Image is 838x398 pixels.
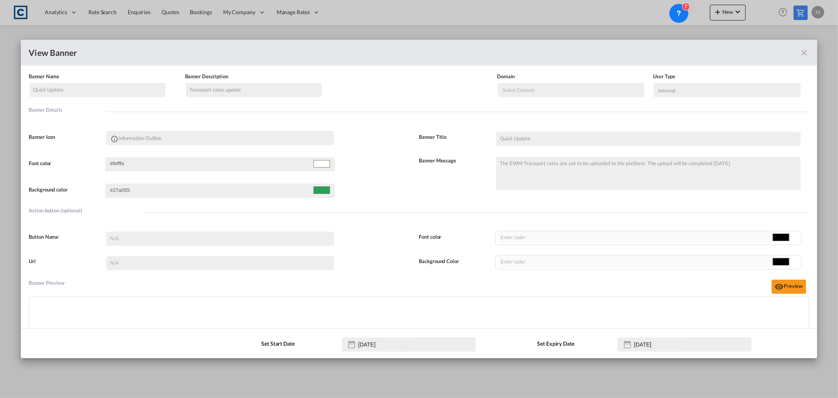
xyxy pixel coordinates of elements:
input: Enter Banner Description [186,83,322,97]
label: Banner Icon [29,133,105,140]
md-icon: icon-close fg-AAA8AD [800,48,809,57]
label: Url [29,258,105,265]
div: Internal [658,87,675,94]
input: N/A [106,256,334,270]
md-icon: icon-eye [775,282,784,291]
label: Background Color [419,258,496,265]
input: Enter Banner name [29,83,165,97]
label: Font color [29,160,105,167]
label: Banner Title [419,133,496,140]
label: Font color [419,233,496,240]
div: Action button (optional) [29,208,146,213]
input: Enter color [499,256,771,267]
div: Information Outline [110,135,333,143]
button: icon-eyePreview [772,280,806,294]
div: View Banner [29,47,77,58]
md-select: {{(ctrl.parent.bannerInfo.viewBanner && !ctrl.parent.bannerInfo.selectedData.user_type) ? 'N/A' :... [654,83,800,97]
div: Banner Details [29,107,107,112]
input: Enter color [109,158,312,170]
md-dialog: Banner NameBanner Description ... [21,40,817,358]
input: Enter color [109,184,312,196]
label: Banner Name [29,73,177,80]
label: Background color [29,186,105,193]
md-select: {{(ctrl.parent.bannerInfo.viewBanner && !ctrl.parent.bannerInfo.selectedData.data.theme.icon) ? '... [106,131,334,145]
button: icon-close fg-AAA8AD [797,45,812,61]
div: Banner Preview [29,277,64,296]
label: User Type [653,73,801,80]
input: Enter Banner Title [496,132,801,146]
input: Enter color [499,231,771,243]
label: Button Name [29,233,105,240]
md-select: {{(ctrl.parent.bannerInfo.viewBanner && !ctrl.parent.bannerInfo.selectedData.domain) ? 'N/A' : 'S... [498,83,644,97]
input: N/A [106,232,334,246]
label: Banner Message [419,157,496,164]
md-icon: icon-information-outline [110,135,118,143]
input: Start Date [358,341,408,348]
input: Expiry Date [634,341,684,348]
label: Banner Description [185,73,333,80]
label: Set Expiry Date [537,340,618,348]
label: Set Start Date [261,340,342,348]
label: Domain [497,73,645,80]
